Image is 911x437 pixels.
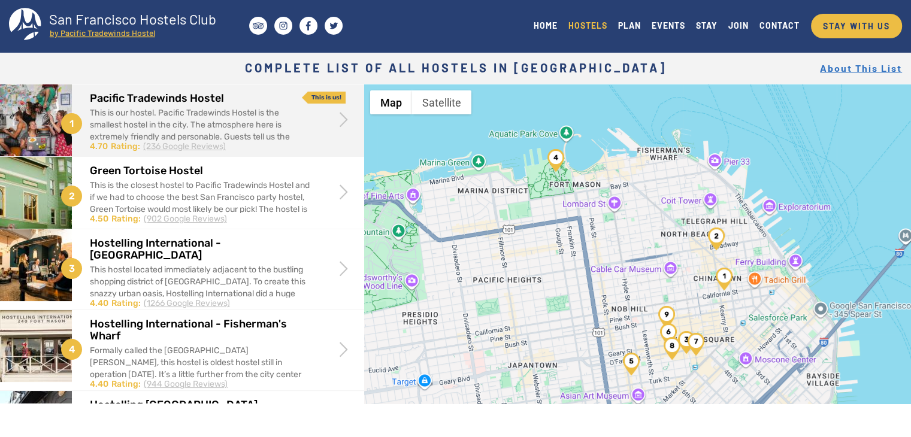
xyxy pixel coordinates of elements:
div: Rating: [111,298,141,309]
div: Formally called the [GEOGRAPHIC_DATA][PERSON_NAME], this hostel is oldest hostel still in operati... [90,345,310,417]
a: EVENTS [646,17,691,34]
button: Show street map [370,90,412,114]
a: About This List [820,62,902,74]
div: Pacific Tradewinds Hostel [716,268,733,290]
div: (902 Google Reviews) [144,213,227,225]
a: JOIN [723,17,754,34]
div: Orange Village Hostel [664,337,680,360]
div: This hostel located immediately adjacent to the bustling shopping district of [GEOGRAPHIC_DATA]. ... [90,264,310,336]
div: Rating: [111,141,140,153]
div: This is our hostel. Pacific Tradewinds Hostel is the smallest hostel in the city. The atmosphere ... [90,107,310,179]
h2: Green Tortoise Hostel [90,165,310,177]
h2: Hostelling International - Fisherman's Wharf [90,318,310,342]
div: 4.40 [90,378,108,390]
div: (236 Google Reviews) [143,141,226,153]
div: Pod Room [688,333,704,356]
a: San Francisco Hostels Club by Pacific Tradewinds Hostel [9,8,228,44]
div: 4.40 [90,298,108,309]
div: (1266 Google Reviews) [144,298,230,309]
a: PLAN [613,17,646,34]
h2: Hostelling International - [GEOGRAPHIC_DATA] [90,238,310,262]
a: HOME [528,17,563,34]
div: Rating: [111,213,141,225]
div: Hostelling International - Fisherman&#039;s Wharf [547,149,564,172]
div: (944 Google Reviews) [144,378,228,390]
a: STAY [691,17,723,34]
div: Amsterdam Hostel [658,306,675,329]
div: Green Tortoise Hostel [708,227,725,250]
div: This is the closest hostel to Pacific Tradewinds Hostel and if we had to choose the best San Fran... [90,180,310,251]
h2: Pacific Tradewinds Hostel [90,93,310,105]
span: 1 [61,113,82,134]
a: HOSTELS [563,17,613,34]
div: Adelaide Hostel [660,323,677,346]
tspan: San Francisco Hostels Club [49,10,216,28]
div: Hostelling International - City Center [623,353,640,375]
div: 4.70 [90,141,108,153]
span: 4 [61,339,82,360]
div: Rating: [111,378,141,390]
span: 3 [61,258,82,279]
h2: Hostelling [GEOGRAPHIC_DATA] [90,399,310,411]
div: 4.50 [90,213,108,225]
a: CONTACT [754,17,805,34]
a: STAY WITH US [811,14,902,38]
span: 2 [61,186,82,207]
button: Show satellite imagery [412,90,471,114]
tspan: by Pacific Tradewinds Hostel [50,28,155,38]
div: Hostelling International - Downtown [678,331,695,354]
